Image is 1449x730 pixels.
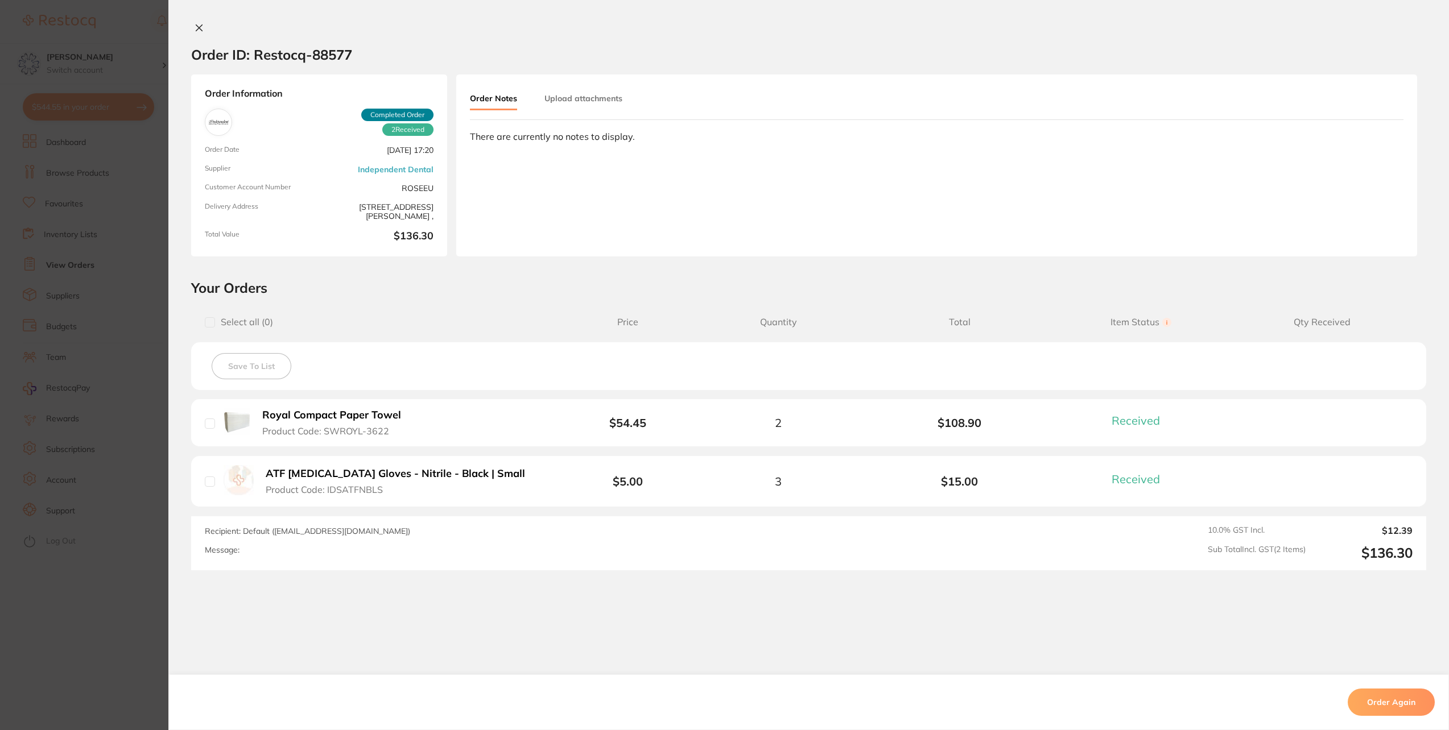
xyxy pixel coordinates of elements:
b: ATF [MEDICAL_DATA] Gloves - Nitrile - Black | Small [266,468,525,480]
span: Delivery Address [205,202,315,221]
b: $15.00 [869,475,1050,488]
button: ATF [MEDICAL_DATA] Gloves - Nitrile - Black | Small Product Code: IDSATFNBLS [262,467,535,495]
span: [DATE] 17:20 [324,146,434,155]
span: Product Code: IDSATFNBLS [266,484,383,495]
h2: Your Orders [191,279,1426,296]
span: Sub Total Incl. GST ( 2 Items) [1208,545,1306,561]
span: Price [567,317,688,327]
button: Received [1108,472,1174,486]
span: Quantity [688,317,869,327]
span: 3 [775,475,782,488]
span: Item Status [1050,317,1231,327]
span: Completed Order [361,109,434,121]
span: 2 [775,416,782,429]
span: ROSEEU [324,183,434,193]
span: Qty Received [1232,317,1413,327]
span: Order Date [205,146,315,155]
button: Royal Compact Paper Towel Product Code: SWROYL-3622 [259,409,414,437]
button: Upload attachments [544,88,622,109]
button: Order Again [1348,688,1435,716]
span: Received [1112,413,1160,428]
span: Select all ( 0 ) [215,317,273,327]
span: Recipient: Default ( [EMAIL_ADDRESS][DOMAIN_NAME] ) [205,526,410,536]
b: $108.90 [869,416,1050,429]
img: ATF Dental Examination Gloves - Nitrile - Black | Small [224,465,254,495]
b: $5.00 [613,474,643,488]
span: Product Code: SWROYL-3622 [262,426,389,436]
span: Customer Account Number [205,183,315,193]
span: Received [1112,472,1160,486]
span: 10.0 % GST Incl. [1208,525,1306,536]
img: Independent Dental [208,111,229,133]
span: Total Value [205,230,315,243]
strong: Order Information [205,88,434,99]
b: $54.45 [609,416,646,430]
a: Independent Dental [358,165,434,174]
button: Received [1108,413,1174,428]
h2: Order ID: Restocq- 88577 [191,46,352,63]
div: There are currently no notes to display. [470,131,1403,142]
span: Total [869,317,1050,327]
span: Received [382,123,434,136]
button: Order Notes [470,88,517,110]
label: Message: [205,545,240,555]
img: Royal Compact Paper Towel [224,408,250,435]
b: $136.30 [324,230,434,243]
output: $12.39 [1315,525,1413,536]
span: [STREET_ADDRESS][PERSON_NAME] , [324,202,434,221]
b: Royal Compact Paper Towel [262,409,401,421]
span: Supplier [205,164,315,174]
button: Save To List [212,353,291,379]
output: $136.30 [1315,545,1413,561]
